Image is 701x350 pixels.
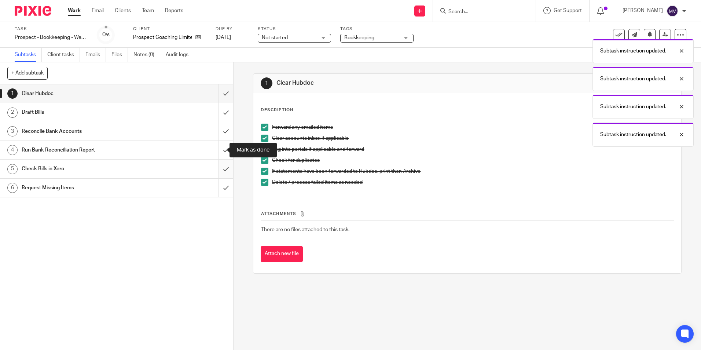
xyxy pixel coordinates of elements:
span: Bookkeeping [344,35,374,40]
a: Files [111,48,128,62]
h1: Clear Hubdoc [22,88,148,99]
p: Forward any emailed items [272,124,673,131]
p: Description [261,107,293,113]
a: Audit logs [166,48,194,62]
button: + Add subtask [7,67,48,79]
small: /6 [106,33,110,37]
a: Emails [85,48,106,62]
h1: Request Missing Items [22,182,148,193]
p: Subtask instruction updated. [600,47,666,55]
a: Client tasks [47,48,80,62]
a: Clients [115,7,131,14]
h1: Clear Hubdoc [276,79,483,87]
div: 1 [7,88,18,99]
div: 4 [7,145,18,155]
p: Subtask instruction updated. [600,103,666,110]
label: Task [15,26,88,32]
label: Client [133,26,206,32]
p: Prospect Coaching Limited [133,34,192,41]
img: Pixie [15,6,51,16]
div: 1 [261,77,272,89]
div: 2 [7,107,18,118]
p: Subtask instruction updated. [600,131,666,138]
a: Reports [165,7,183,14]
h1: Run Bank Reconciliation Report [22,145,148,156]
div: Prospect - Bookkeeping - Weekly [15,34,88,41]
p: Delete / process failed items as needed [272,179,673,186]
div: 0 [102,30,110,39]
label: Tags [340,26,414,32]
a: Email [92,7,104,14]
h1: Check Bills in Xero [22,163,148,174]
p: Log into portals if applicable and forward [272,146,673,153]
span: [DATE] [216,35,231,40]
p: Check for duplicates [272,157,673,164]
button: Attach new file [261,246,303,262]
a: Notes (0) [133,48,160,62]
label: Due by [216,26,249,32]
a: Work [68,7,81,14]
span: Attachments [261,212,296,216]
a: Team [142,7,154,14]
span: Not started [262,35,288,40]
div: 3 [7,126,18,136]
h1: Reconcile Bank Accounts [22,126,148,137]
p: Subtask instruction updated. [600,75,666,83]
a: Subtasks [15,48,42,62]
p: Clear accounts inbox if applicable [272,135,673,142]
div: 5 [7,164,18,174]
h1: Draft Bills [22,107,148,118]
div: 6 [7,183,18,193]
span: There are no files attached to this task. [261,227,349,232]
img: svg%3E [667,5,678,17]
p: If statements have been forwarded to Hubdoc, print then Archive [272,168,673,175]
label: Status [258,26,331,32]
